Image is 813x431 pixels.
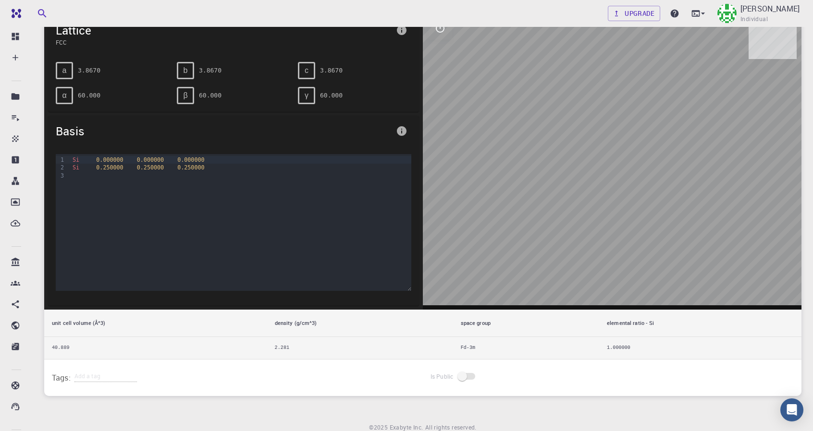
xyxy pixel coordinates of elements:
[599,310,801,337] th: elemental ratio - Si
[78,62,100,79] pre: 3.8670
[740,14,768,24] span: Individual
[392,21,411,40] button: info
[320,87,343,104] pre: 60.000
[599,337,801,359] td: 1.000000
[608,6,660,21] a: Upgrade
[305,91,308,100] span: γ
[717,4,737,23] img: Soohyun Kim
[267,310,453,337] th: density (g/cm^3)
[199,87,222,104] pre: 60.000
[8,9,21,18] img: logo
[392,121,411,141] button: info
[184,66,188,75] span: b
[44,310,267,337] th: unit cell volume (Å^3)
[56,164,65,171] div: 2
[199,62,222,79] pre: 3.8670
[56,156,65,164] div: 1
[453,337,599,359] td: Fd-3m
[137,156,164,163] span: 0.000000
[390,423,423,431] span: Exabyte Inc.
[78,87,100,104] pre: 60.000
[62,91,66,100] span: α
[183,91,187,100] span: β
[137,164,164,171] span: 0.250000
[431,372,453,381] span: Is Public
[73,156,79,163] span: Si
[56,23,392,38] span: Lattice
[73,164,79,171] span: Si
[177,156,204,163] span: 0.000000
[740,3,800,14] p: [PERSON_NAME]
[56,38,392,47] span: FCC
[56,123,392,139] span: Basis
[62,66,67,75] span: a
[267,337,453,359] td: 2.281
[52,367,74,384] h6: Tags:
[96,156,123,163] span: 0.000000
[96,164,123,171] span: 0.250000
[56,172,65,180] div: 3
[44,337,267,359] td: 40.889
[74,370,137,382] input: Add a tag
[453,310,599,337] th: space group
[25,6,39,15] span: 지원
[177,164,204,171] span: 0.250000
[320,62,343,79] pre: 3.8670
[780,398,803,421] div: Open Intercom Messenger
[305,66,308,75] span: c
